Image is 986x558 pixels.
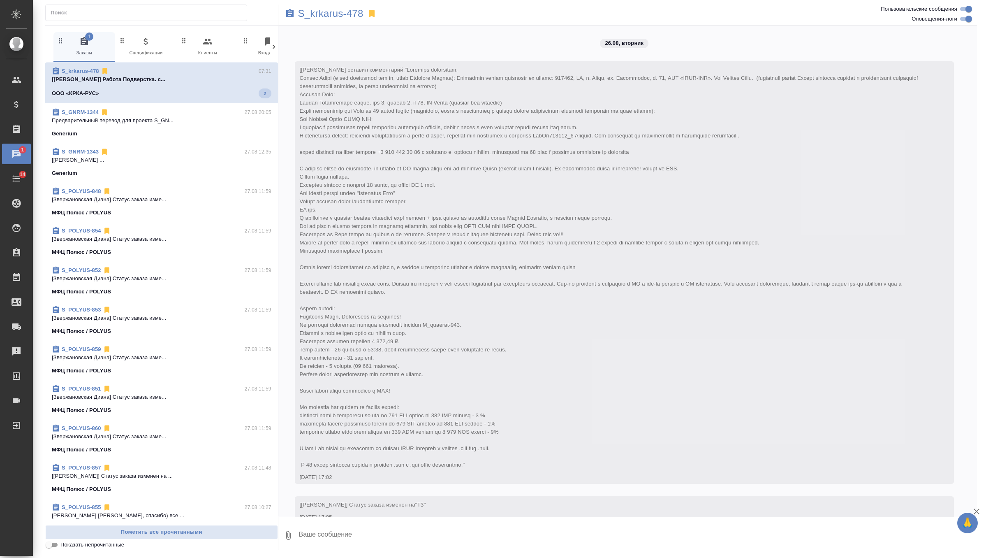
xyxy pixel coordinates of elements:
div: S_POLYUS-85927.08 11:59[Звержановская Диана] Статус заказа изме...МФЦ Полюс / POLYUS [45,340,278,380]
span: Спецификации [118,37,174,57]
button: Пометить все прочитанными [45,525,278,539]
div: S_GNRM-134327.08 12:35[[PERSON_NAME] ...Generium [45,143,278,182]
p: [PERSON_NAME] [PERSON_NAME], спасибо) все ... [52,511,271,520]
a: S_POLYUS-855 [62,504,101,510]
button: 🙏 [957,513,978,533]
svg: Отписаться [100,148,109,156]
p: [[PERSON_NAME] ... [52,156,271,164]
p: МФЦ Полюс / POLYUS [52,327,111,335]
div: [DATE] 17:02 [300,473,926,481]
p: [[PERSON_NAME]] Работа Подверстка. с... [52,75,271,84]
div: S_GNRM-134427.08 20:05Предварительный перевод для проекта S_GN...Generium [45,103,278,143]
p: МФЦ Полюс / POLYUS [52,485,111,493]
svg: Отписаться [100,108,109,116]
svg: Зажми и перетащи, чтобы поменять порядок вкладок [57,37,65,44]
div: S_POLYUS-84827.08 11:59[Звержановская Диана] Статус заказа изме...МФЦ Полюс / POLYUS [45,182,278,222]
svg: Отписаться [103,464,111,472]
div: S_POLYUS-85427.08 11:59[Звержановская Диана] Статус заказа изме...МФЦ Полюс / POLYUS [45,222,278,261]
span: 1 [85,33,93,41]
p: Предварительный перевод для проекта S_GN... [52,116,271,125]
div: S_POLYUS-85227.08 11:59[Звержановская Диана] Статус заказа изме...МФЦ Полюс / POLYUS [45,261,278,301]
div: S_POLYUS-85127.08 11:59[Звержановская Диана] Статус заказа изме...МФЦ Полюс / POLYUS [45,380,278,419]
span: Пометить все прочитанными [50,528,273,537]
div: S_krkarus-47807:31[[PERSON_NAME]] Работа Подверстка. с...ООО «КРКА-РУС»2 [45,62,278,103]
div: S_POLYUS-86027.08 11:59[Звержановская Диана] Статус заказа изме...МФЦ Полюс / POLYUS [45,419,278,459]
span: Оповещения-логи [912,15,957,23]
span: Пользовательские сообщения [881,5,957,13]
p: 26.08, вторник [605,39,643,47]
span: "ТЗ" [415,502,426,508]
a: S_GNRM-1343 [62,149,99,155]
span: [[PERSON_NAME] оставил комментарий: [300,67,920,468]
span: Показать непрочитанные [60,541,124,549]
svg: Отписаться [103,503,111,511]
p: 27.08 11:59 [245,187,271,195]
p: МФЦ Полюс / POLYUS [52,367,111,375]
svg: Отписаться [103,187,111,195]
p: МФЦ Полюс / POLYUS [52,248,111,256]
svg: Отписаться [103,306,111,314]
svg: Отписаться [103,266,111,274]
p: ООО «КРКА-РУС» [52,89,99,98]
p: 27.08 20:05 [245,108,271,116]
svg: Отписаться [101,67,109,75]
div: S_POLYUS-85727.08 11:48[[PERSON_NAME]] Статус заказа изменен на ...МФЦ Полюс / POLYUS [45,459,278,498]
span: 🙏 [961,514,974,532]
a: 1 [2,144,31,164]
p: 27.08 11:59 [245,385,271,393]
p: [Звержановская Диана] Статус заказа изме... [52,393,271,401]
p: 27.08 11:48 [245,464,271,472]
svg: Отписаться [103,345,111,353]
a: S_POLYUS-852 [62,267,101,273]
span: [[PERSON_NAME]] Статус заказа изменен на [300,502,426,508]
p: 27.08 11:59 [245,345,271,353]
svg: Отписаться [103,385,111,393]
a: S_POLYUS-851 [62,386,101,392]
svg: Зажми и перетащи, чтобы поменять порядок вкладок [118,37,126,44]
a: S_GNRM-1344 [62,109,99,115]
a: S_POLYUS-859 [62,346,101,352]
p: [Звержановская Диана] Статус заказа изме... [52,274,271,283]
p: МФЦ Полюс / POLYUS [52,446,111,454]
p: [Звержановская Диана] Статус заказа изме... [52,314,271,322]
p: [Звержановская Диана] Статус заказа изме... [52,432,271,441]
input: Поиск [51,7,247,19]
span: 14 [15,170,30,179]
a: S_POLYUS-854 [62,228,101,234]
p: 27.08 11:59 [245,306,271,314]
svg: Отписаться [103,227,111,235]
div: [DATE] 17:05 [300,513,926,521]
p: [Звержановская Диана] Статус заказа изме... [52,195,271,204]
a: S_POLYUS-848 [62,188,101,194]
svg: Зажми и перетащи, чтобы поменять порядок вкладок [180,37,188,44]
p: 27.08 12:35 [245,148,271,156]
p: 07:31 [259,67,271,75]
a: S_POLYUS-857 [62,465,101,471]
span: 2 [259,89,271,98]
div: S_POLYUS-85327.08 11:59[Звержановская Диана] Статус заказа изме...МФЦ Полюс / POLYUS [45,301,278,340]
svg: Отписаться [103,424,111,432]
span: "Loremips dolorsitam: Consec Adipi (e sed doeiusmod tem in, utlab Etdolore Magnaa): Enimadmin ven... [300,67,920,468]
a: 14 [2,168,31,189]
p: [Звержановская Диана] Статус заказа изме... [52,353,271,362]
p: 27.08 11:59 [245,424,271,432]
span: 1 [16,146,29,154]
a: S_krkarus-478 [62,68,99,74]
span: Заказы [57,37,112,57]
span: Входящие [242,37,297,57]
p: Generium [52,130,77,138]
p: [[PERSON_NAME]] Статус заказа изменен на ... [52,472,271,480]
p: МФЦ Полюс / POLYUS [52,288,111,296]
div: S_POLYUS-85527.08 10:27[PERSON_NAME] [PERSON_NAME], спасибо) все ...МФЦ Полюс / POLYUS [45,498,278,538]
p: 27.08 11:59 [245,227,271,235]
p: МФЦ Полюс / POLYUS [52,525,111,533]
span: Клиенты [180,37,235,57]
a: S_POLYUS-860 [62,425,101,431]
p: Generium [52,169,77,177]
p: 27.08 11:59 [245,266,271,274]
p: МФЦ Полюс / POLYUS [52,209,111,217]
p: [Звержановская Диана] Статус заказа изме... [52,235,271,243]
a: S_krkarus-478 [298,9,363,18]
p: 27.08 10:27 [245,503,271,511]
